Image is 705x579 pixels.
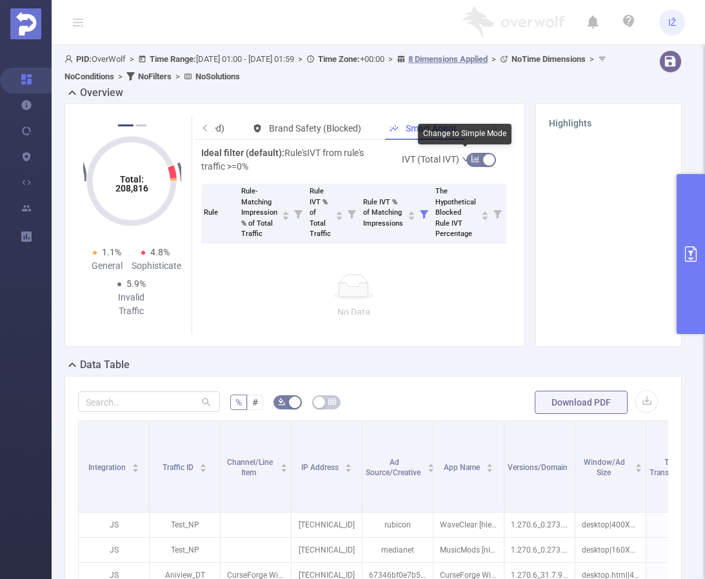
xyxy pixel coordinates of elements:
i: icon: bg-colors [278,398,286,406]
i: icon: user [65,55,76,63]
div: Sort [344,462,352,469]
b: Time Range: [150,54,196,64]
div: Sort [199,462,207,469]
i: icon: caret-down [132,467,139,471]
span: > [384,54,397,64]
span: Traffic ID [163,463,195,472]
span: Window/Ad Size [584,458,625,477]
i: icon: caret-up [281,209,290,213]
p: Test_NP [150,513,220,537]
div: Sort [281,209,290,216]
i: Filter menu [488,184,506,242]
h2: Data Table [80,357,130,373]
p: WaveClear [hlehbcidoifhjpggmaiddnamckbgflcggbgpljjg] [433,513,504,537]
i: Filter menu [343,184,361,242]
b: Time Zone: [318,54,360,64]
p: MusicMods [nicgbbdlkdibdfjhngokoekbpkdinfajmfehojha] [433,538,504,562]
span: Smart Agent [406,123,457,133]
i: icon: left [201,124,209,132]
div: Sort [280,462,288,469]
i: icon: caret-down [486,467,493,471]
h2: Overview [80,85,123,101]
i: Filter menu [415,184,433,242]
h3: Highlights [549,117,668,130]
p: Rule's IVT from rule's traffic >= 0% [201,146,379,173]
p: 1.270.6_0.273.1.4_1.13.4 [504,513,575,537]
span: Channel/Line Item [227,458,273,477]
span: 1.1% [102,247,121,257]
i: icon: caret-down [281,467,288,471]
u: 8 Dimensions Applied [408,54,488,64]
p: rubicon [362,513,433,537]
span: IP Address [301,463,341,472]
span: OverWolf [DATE] 01:00 - [DATE] 01:59 +00:00 [65,54,610,81]
b: No Filters [138,72,172,81]
i: icon: caret-up [132,462,139,466]
input: Search... [78,391,220,412]
i: Filter menu [289,184,307,242]
span: > [114,72,126,81]
div: Sort [427,462,435,469]
a: IVT (Total IVT) icon: down [402,146,470,172]
b: Ideal filter (default): [201,148,284,158]
i: icon: caret-up [635,462,642,466]
div: Sophisticated [132,259,180,273]
p: No Data [212,305,496,319]
p: medianet [362,538,433,562]
i: icon: caret-down [281,214,290,218]
i: icon: caret-up [345,462,352,466]
div: Sort [486,462,493,469]
span: Integration [88,463,128,472]
span: # [252,397,258,407]
span: App Name [444,463,482,472]
span: Rule [204,208,218,217]
p: [TECHNICAL_ID] [292,538,362,562]
p: Test_NP [150,538,220,562]
p: 1.270.6_0.273.1.4_[TECHNICAL_ID] [504,538,575,562]
i: icon: bar-chart [471,154,480,163]
span: > [294,54,306,64]
div: Sort [335,209,344,216]
i: icon: down [462,155,470,163]
i: icon: table [328,398,336,406]
b: No Time Dimensions [511,54,586,64]
span: 4.8% [150,247,170,257]
i: icon: caret-up [335,209,344,213]
span: Rule IVT % of Matching Impressions [363,198,403,228]
span: 5.9% [126,279,146,289]
span: Rule-Matching Impression % of Total Traffic [241,187,277,238]
i: icon: caret-down [635,467,642,471]
i: icon: caret-up [481,209,489,213]
div: Sort [481,209,490,216]
i: icon: caret-up [408,209,416,213]
i: icon: caret-up [200,462,207,466]
span: Brand Safety (Blocked) [269,123,361,133]
i: icon: caret-down [335,214,344,218]
b: PID: [76,54,92,64]
i: icon: caret-up [281,462,288,466]
i: icon: caret-down [200,467,207,471]
i: icon: caret-down [408,214,416,218]
div: General [83,259,132,273]
b: No Solutions [195,72,240,81]
i: icon: caret-up [486,462,493,466]
span: Ad Source/Creative [366,458,422,477]
span: > [488,54,500,64]
p: JS [79,513,149,537]
div: Sort [407,209,416,216]
p: desktop|400X300 [575,513,646,537]
i: icon: caret-down [427,467,434,471]
button: 1 [118,124,134,126]
tspan: 208,816 [115,183,148,193]
i: icon: caret-down [481,214,489,218]
b: No Conditions [65,72,114,81]
div: Invalid Traffic [107,291,155,318]
span: The Hypothetical Blocked Rule IVT Percentage [435,187,476,238]
span: > [172,72,184,81]
span: IŽ [668,10,677,35]
span: % [235,397,242,407]
p: desktop|160X600 [575,538,646,562]
button: 2 [136,124,146,126]
p: [TECHNICAL_ID] [292,513,362,537]
i: icon: caret-up [427,462,434,466]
